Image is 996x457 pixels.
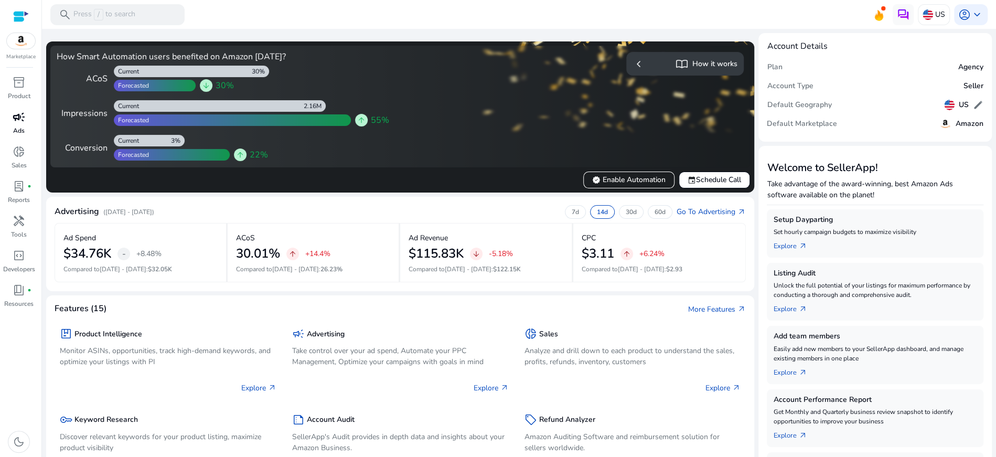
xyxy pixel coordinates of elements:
p: US [935,5,945,24]
h5: Default Marketplace [767,120,837,129]
span: $122.15K [493,265,521,273]
p: +8.48% [136,250,162,258]
h5: Agency [958,63,983,72]
span: account_circle [958,8,971,21]
p: Ads [13,126,25,135]
img: amazon.svg [7,33,35,49]
div: ACoS [57,72,108,85]
h5: Add team members [773,332,977,341]
a: Explorearrow_outward [773,237,815,251]
h5: Setup Dayparting [773,216,977,225]
p: Sales [12,161,27,170]
span: key [60,413,72,426]
span: campaign [13,111,25,123]
h2: $34.76K [63,246,111,261]
span: $2.93 [666,265,682,273]
span: arrow_outward [798,305,807,313]
p: Explore [474,382,509,394]
h5: How it works [692,60,737,69]
div: 2.16M [304,102,326,110]
p: 7d [572,208,579,216]
h4: How Smart Automation users benefited on Amazon [DATE]? [57,52,396,62]
button: eventSchedule Call [679,172,750,188]
p: 30d [626,208,637,216]
p: 60d [655,208,666,216]
div: Current [114,67,139,76]
p: Compared to : [582,264,737,274]
span: donut_small [13,145,25,158]
p: +14.4% [305,250,330,258]
p: Resources [4,299,34,309]
div: Current [114,102,139,110]
h5: Listing Audit [773,269,977,278]
span: [DATE] - [DATE] [100,265,146,273]
p: Ad Spend [63,232,96,243]
div: Current [114,136,139,145]
span: campaign [292,327,305,340]
p: Take control over your ad spend, Automate your PPC Management, Optimize your campaigns with goals... [292,345,509,367]
a: Explorearrow_outward [773,300,815,314]
span: 30% [216,79,234,92]
span: $32.05K [148,265,172,273]
h3: Welcome to SellerApp! [767,162,983,174]
div: Impressions [57,107,108,120]
span: [DATE] - [DATE] [445,265,491,273]
p: +6.24% [639,250,665,258]
a: Explorearrow_outward [773,426,815,441]
span: arrow_outward [500,384,509,392]
div: 3% [171,136,185,145]
p: Developers [3,264,35,274]
p: Get Monthly and Quarterly business review snapshot to identify opportunities to improve your busi... [773,407,977,426]
span: fiber_manual_record [27,288,31,292]
h5: Plan [767,63,782,72]
span: book_4 [13,284,25,296]
span: arrow_outward [798,431,807,440]
span: dark_mode [13,435,25,448]
span: code_blocks [13,249,25,262]
div: Forecasted [114,116,149,124]
a: Explorearrow_outward [773,363,815,378]
h5: Seller [963,82,983,91]
p: -5.18% [489,250,513,258]
span: arrow_outward [737,305,746,313]
p: Explore [241,382,276,394]
p: Compared to : [236,264,391,274]
p: Ad Revenue [409,232,448,243]
span: keyboard_arrow_down [971,8,983,21]
button: verifiedEnable Automation [583,172,674,188]
h5: Account Audit [307,416,355,424]
span: arrow_upward [357,116,366,124]
span: lab_profile [13,180,25,193]
p: Explore [705,382,741,394]
h5: Refund Analyzer [539,416,595,424]
h4: Account Details [767,41,827,51]
span: [DATE] - [DATE] [272,265,319,273]
h4: Advertising [55,207,99,217]
p: Amazon Auditing Software and reimbursement solution for sellers worldwide. [524,431,741,453]
div: Forecasted [114,81,149,90]
p: Analyze and drill down to each product to understand the sales, profits, refunds, inventory, cust... [524,345,741,367]
span: arrow_upward [236,151,244,159]
h5: Keyword Research [74,416,138,424]
span: event [688,176,696,184]
p: Unlock the full potential of your listings for maximum performance by conducting a thorough and c... [773,281,977,300]
span: 22% [250,148,268,161]
h5: Sales [539,330,558,339]
div: Conversion [57,142,108,154]
span: handyman [13,215,25,227]
p: Set hourly campaign budgets to maximize visibility [773,227,977,237]
span: arrow_outward [737,208,746,216]
p: Easily add new members to your SellerApp dashboard, and manage existing members in one place [773,344,977,363]
img: amazon.svg [939,118,951,130]
span: arrow_upward [288,250,297,258]
span: arrow_upward [623,250,631,258]
h5: Account Performance Report [773,396,977,405]
p: CPC [582,232,596,243]
p: Reports [8,195,30,205]
span: fiber_manual_record [27,184,31,188]
p: Compared to : [409,264,563,274]
p: 14d [597,208,608,216]
span: search [59,8,71,21]
span: arrow_downward [472,250,480,258]
p: Product [8,91,30,101]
